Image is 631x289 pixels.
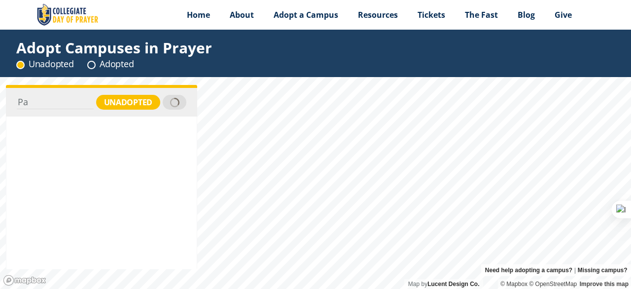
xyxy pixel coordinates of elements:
[465,9,498,20] span: The Fast
[427,281,479,288] a: Lucent Design Co.
[500,281,527,288] a: Mapbox
[3,275,46,286] a: Mapbox logo
[508,2,545,27] a: Blog
[358,9,398,20] span: Resources
[87,58,134,70] div: Adopted
[230,9,254,20] span: About
[485,264,572,276] a: Need help adopting a campus?
[481,264,631,276] div: |
[348,2,408,27] a: Resources
[518,9,535,20] span: Blog
[578,264,628,276] a: Missing campus?
[16,41,212,54] div: Adopt Campuses in Prayer
[177,2,220,27] a: Home
[264,2,348,27] a: Adopt a Campus
[545,2,582,27] a: Give
[96,95,160,110] div: unadopted
[17,95,94,109] input: Find Your Campus
[274,9,338,20] span: Adopt a Campus
[408,2,455,27] a: Tickets
[555,9,572,20] span: Give
[418,9,445,20] span: Tickets
[529,281,577,288] a: OpenStreetMap
[16,58,73,70] div: Unadopted
[187,9,210,20] span: Home
[580,281,629,288] a: Improve this map
[220,2,264,27] a: About
[455,2,508,27] a: The Fast
[404,279,483,289] div: Map by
